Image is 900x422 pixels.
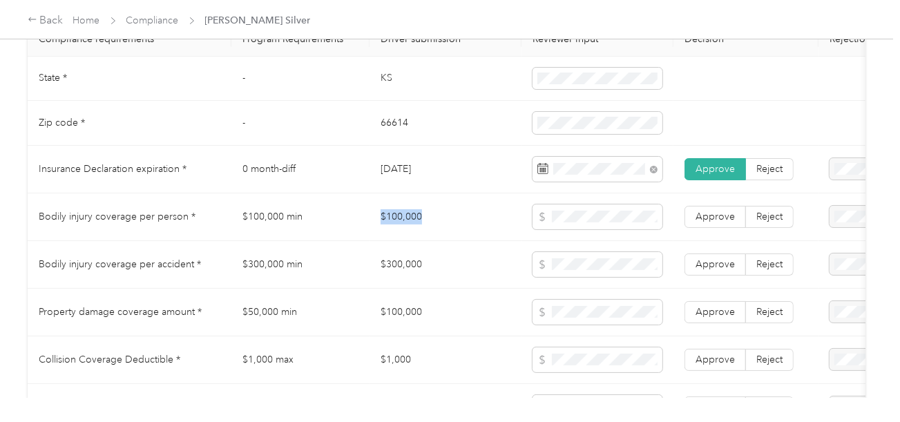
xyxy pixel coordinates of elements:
[231,101,370,146] td: -
[39,163,186,175] span: Insurance Declaration expiration *
[370,193,521,241] td: $100,000
[696,354,735,365] span: Approve
[370,101,521,146] td: 66614
[205,13,311,28] span: [PERSON_NAME] Silver
[756,354,783,365] span: Reject
[370,146,521,193] td: [DATE]
[28,289,231,336] td: Property damage coverage amount *
[756,258,783,270] span: Reject
[823,345,900,422] iframe: Everlance-gr Chat Button Frame
[231,193,370,241] td: $100,000 min
[756,306,783,318] span: Reject
[696,211,735,222] span: Approve
[39,72,67,84] span: State *
[696,258,735,270] span: Approve
[756,211,783,222] span: Reject
[756,163,783,175] span: Reject
[126,15,179,26] a: Compliance
[28,57,231,102] td: State *
[370,289,521,336] td: $100,000
[231,336,370,384] td: $1,000 max
[231,241,370,289] td: $300,000 min
[28,241,231,289] td: Bodily injury coverage per accident *
[28,193,231,241] td: Bodily injury coverage per person *
[28,12,64,29] div: Back
[28,146,231,193] td: Insurance Declaration expiration *
[231,289,370,336] td: $50,000 min
[370,336,521,384] td: $1,000
[231,146,370,193] td: 0 month-diff
[370,241,521,289] td: $300,000
[39,258,201,270] span: Bodily injury coverage per accident *
[696,306,735,318] span: Approve
[39,117,85,128] span: Zip code *
[73,15,100,26] a: Home
[28,101,231,146] td: Zip code *
[696,163,735,175] span: Approve
[231,57,370,102] td: -
[39,306,202,318] span: Property damage coverage amount *
[370,57,521,102] td: KS
[39,211,195,222] span: Bodily injury coverage per person *
[28,336,231,384] td: Collision Coverage Deductible *
[39,354,180,365] span: Collision Coverage Deductible *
